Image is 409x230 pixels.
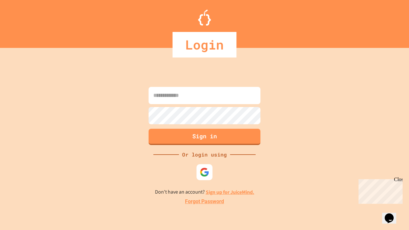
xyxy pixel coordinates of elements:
a: Sign up for JuiceMind. [206,189,254,195]
iframe: chat widget [382,204,403,224]
button: Sign in [149,129,260,145]
div: Chat with us now!Close [3,3,44,41]
iframe: chat widget [356,177,403,204]
a: Forgot Password [185,198,224,205]
img: Logo.svg [198,10,211,26]
p: Don't have an account? [155,188,254,196]
img: google-icon.svg [200,167,209,177]
div: Or login using [179,151,230,158]
div: Login [173,32,236,57]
